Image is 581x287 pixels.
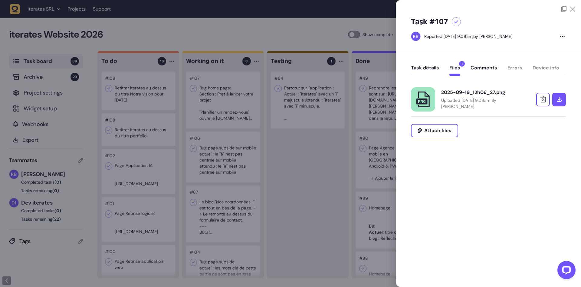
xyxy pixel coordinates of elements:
[553,259,578,284] iframe: LiveChat chat widget
[411,65,439,76] button: Task details
[459,61,465,67] span: 1
[411,87,435,112] a: 2025-09-19_12h06_27.png
[441,89,520,95] div: 2025-09-19_12h06_27.png
[411,17,448,27] h5: Task #107
[424,34,473,39] div: Reported [DATE] 9.08am,
[411,32,420,41] img: Rodolphe Balay
[411,124,458,137] button: Attach files
[424,128,451,133] span: Attach files
[441,97,520,109] p: Uploaded [DATE] 9.08am By [PERSON_NAME]
[424,33,512,39] div: by [PERSON_NAME]
[441,89,520,109] a: 2025-09-19_12h06_27.pngUploaded [DATE] 9.08am By [PERSON_NAME]
[471,65,497,76] button: Comments
[449,65,460,76] button: Files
